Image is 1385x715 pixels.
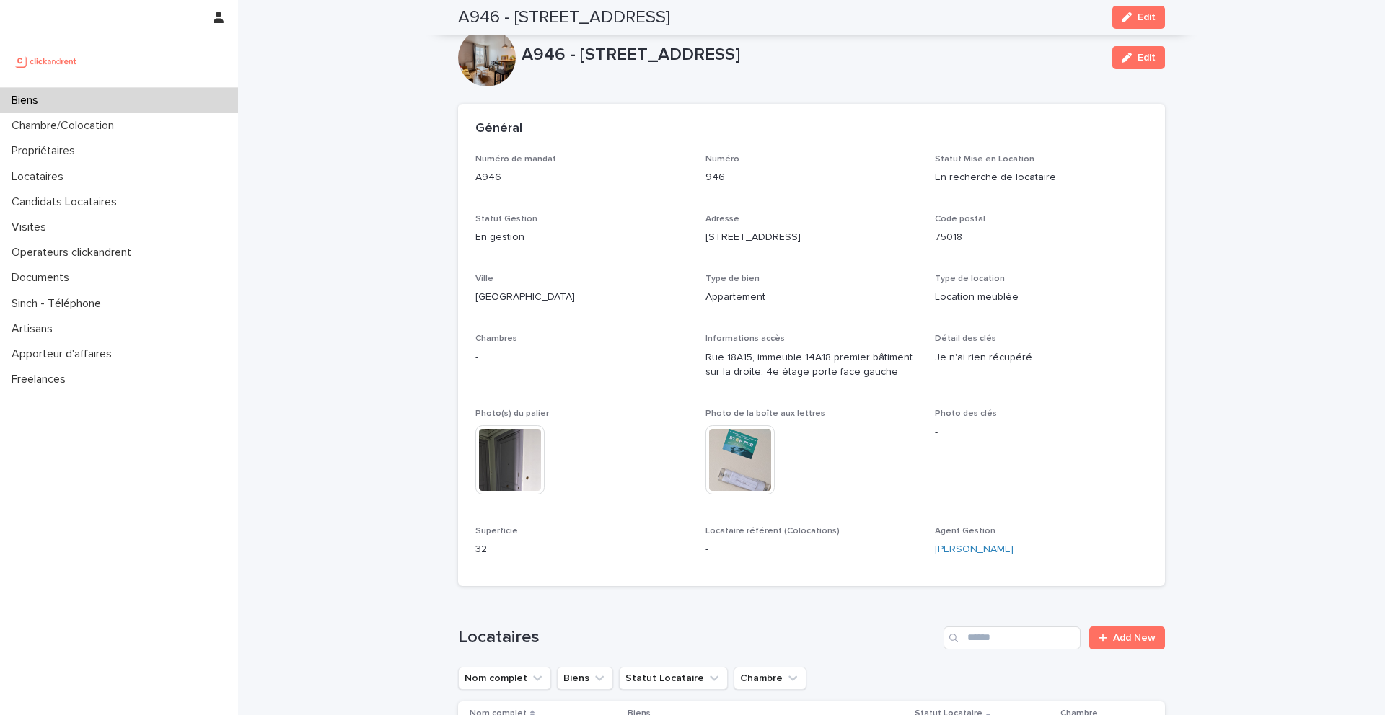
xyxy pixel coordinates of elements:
[1113,633,1156,643] span: Add New
[734,667,806,690] button: Chambre
[6,297,113,311] p: Sinch - Téléphone
[6,246,143,259] p: Operateurs clickandrent
[557,667,613,690] button: Biens
[475,527,518,536] span: Superficie
[6,221,58,234] p: Visites
[522,45,1101,66] p: A946 - [STREET_ADDRESS]
[475,542,688,557] p: 32
[6,347,123,361] p: Apporteur d'affaires
[6,322,64,336] p: Artisans
[6,373,77,386] p: Freelances
[12,47,82,76] img: UCB0brd3T0yccxBKYDjQ
[475,334,517,343] span: Chambres
[935,170,1148,185] p: En recherche de locataire
[458,7,670,28] h2: A946 - [STREET_ADDRESS]
[458,627,938,648] h1: Locataires
[935,215,985,223] span: Code postal
[705,215,739,223] span: Adresse
[705,230,918,245] p: [STREET_ADDRESS]
[619,667,728,690] button: Statut Locataire
[475,275,493,283] span: Ville
[935,542,1014,557] a: [PERSON_NAME]
[705,334,785,343] span: Informations accès
[1138,53,1156,63] span: Edit
[935,334,996,343] span: Détail des clés
[705,527,840,536] span: Locataire référent (Colocations)
[935,527,995,536] span: Agent Gestion
[705,275,760,283] span: Type de bien
[475,350,688,365] p: -
[944,626,1081,649] input: Search
[705,542,918,557] p: -
[6,119,126,133] p: Chambre/Colocation
[475,230,688,245] p: En gestion
[935,350,1148,365] p: Je n'ai rien récupéré
[935,409,997,418] span: Photo des clés
[705,409,825,418] span: Photo de la boîte aux lettres
[1112,6,1165,29] button: Edit
[475,121,522,137] h2: Général
[1089,626,1165,649] a: Add New
[935,275,1005,283] span: Type de location
[475,290,688,305] p: [GEOGRAPHIC_DATA]
[705,170,918,185] p: 946
[475,215,537,223] span: Statut Gestion
[935,425,1148,440] p: -
[458,667,551,690] button: Nom complet
[6,144,87,158] p: Propriétaires
[475,155,556,164] span: Numéro de mandat
[1138,12,1156,22] span: Edit
[6,195,128,209] p: Candidats Locataires
[935,155,1034,164] span: Statut Mise en Location
[475,170,688,185] p: A946
[475,409,549,418] span: Photo(s) du palier
[935,290,1148,305] p: Location meublée
[705,350,918,381] p: Rue 18A15, immeuble 14A18 premier bâtiment sur la droite, 4e étage porte face gauche
[935,230,1148,245] p: 75018
[6,170,75,184] p: Locataires
[1112,46,1165,69] button: Edit
[6,94,50,107] p: Biens
[6,271,81,285] p: Documents
[705,290,918,305] p: Appartement
[705,155,739,164] span: Numéro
